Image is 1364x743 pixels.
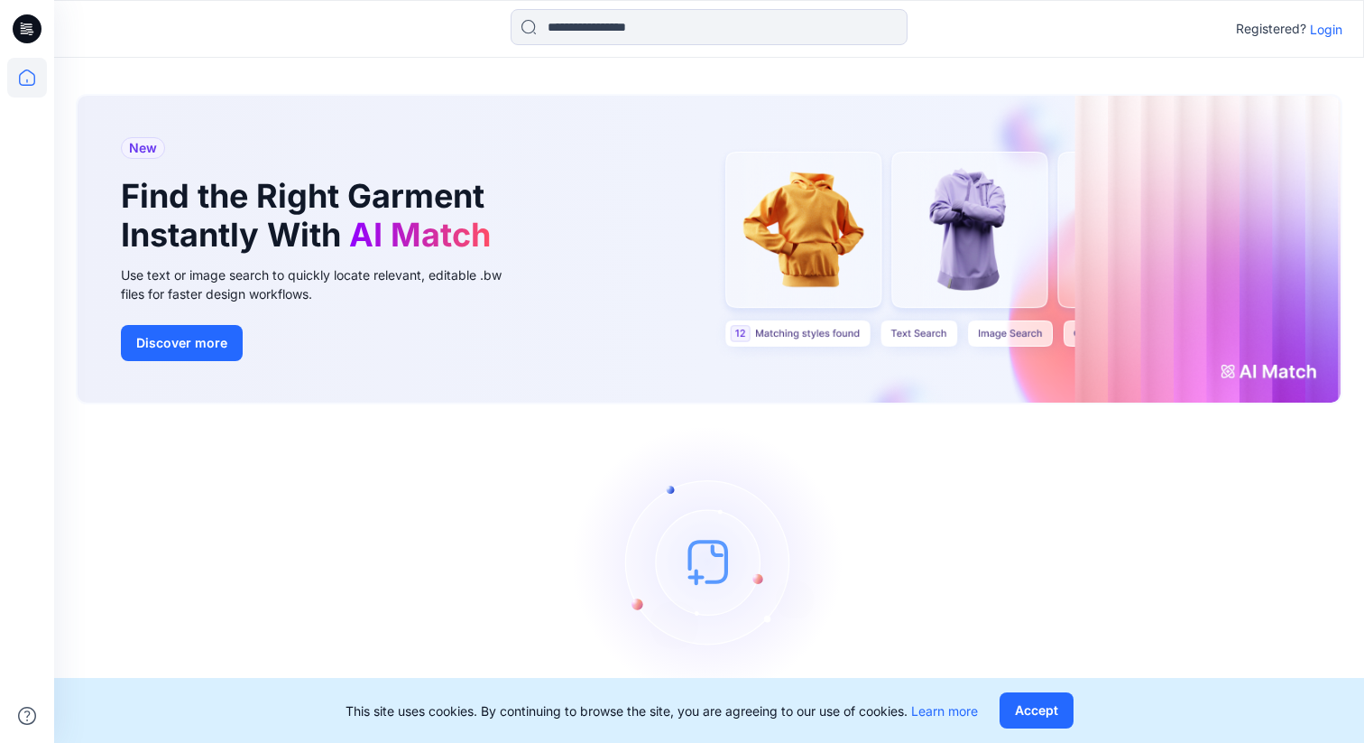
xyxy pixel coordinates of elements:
p: This site uses cookies. By continuing to browse the site, you are agreeing to our use of cookies. [346,701,978,720]
span: AI Match [349,215,491,255]
p: Login [1310,20,1342,39]
div: Use text or image search to quickly locate relevant, editable .bw files for faster design workflows. [121,265,527,303]
button: Discover more [121,325,243,361]
p: Registered? [1236,18,1306,40]
h1: Find the Right Garment Instantly With [121,177,500,255]
img: empty-state-image.svg [574,426,844,697]
span: New [129,137,157,159]
a: Learn more [911,703,978,719]
button: Accept [1000,692,1074,729]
